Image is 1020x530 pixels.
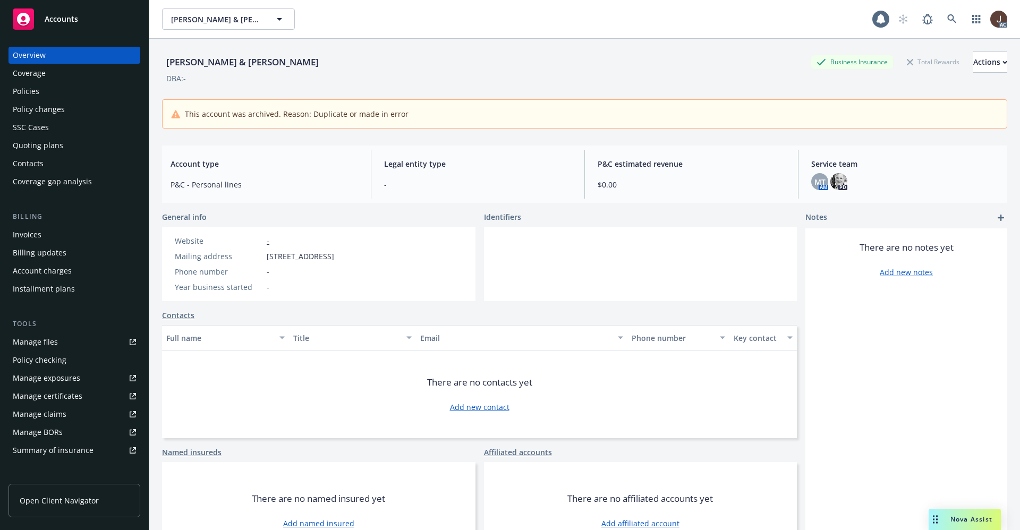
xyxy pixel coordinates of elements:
a: Manage exposures [8,370,140,387]
span: There are no notes yet [860,241,954,254]
button: Title [289,325,416,351]
span: P&C - Personal lines [171,179,358,190]
span: Nova Assist [950,515,992,524]
button: Key contact [729,325,797,351]
div: Summary of insurance [13,442,93,459]
button: Email [416,325,627,351]
div: Website [175,235,262,246]
a: Start snowing [892,8,914,30]
div: SSC Cases [13,119,49,136]
a: Search [941,8,963,30]
div: Drag to move [929,509,942,530]
div: Coverage [13,65,46,82]
span: - [384,179,572,190]
a: Add new contact [450,401,509,413]
div: Account charges [13,262,72,279]
div: Year business started [175,281,262,293]
span: Account type [171,158,358,169]
span: MT [814,176,826,187]
div: Actions [973,52,1007,72]
span: Accounts [45,15,78,23]
a: - [267,236,269,246]
span: - [267,281,269,293]
a: add [994,211,1007,224]
div: Tools [8,319,140,329]
div: Key contact [734,332,781,344]
span: [STREET_ADDRESS] [267,251,334,262]
div: [PERSON_NAME] & [PERSON_NAME] [162,55,323,69]
a: Quoting plans [8,137,140,154]
span: P&C estimated revenue [598,158,785,169]
div: Policy changes [13,101,65,118]
div: Manage BORs [13,424,63,441]
a: Add named insured [283,518,354,529]
a: Overview [8,47,140,64]
a: Summary of insurance [8,442,140,459]
div: Phone number [175,266,262,277]
a: Manage files [8,334,140,351]
span: There are no named insured yet [252,492,385,505]
a: Accounts [8,4,140,34]
button: Actions [973,52,1007,73]
span: Legal entity type [384,158,572,169]
span: There are no affiliated accounts yet [567,492,713,505]
a: Invoices [8,226,140,243]
span: Notes [805,211,827,224]
span: There are no contacts yet [427,376,532,389]
span: General info [162,211,207,223]
a: Account charges [8,262,140,279]
a: Report a Bug [917,8,938,30]
span: Identifiers [484,211,521,223]
a: Add affiliated account [601,518,679,529]
div: Installment plans [13,280,75,297]
div: Invoices [13,226,41,243]
div: Email [420,332,611,344]
span: Service team [811,158,999,169]
a: Contacts [162,310,194,321]
div: Overview [13,47,46,64]
div: Mailing address [175,251,262,262]
a: Switch app [966,8,987,30]
div: Billing updates [13,244,66,261]
img: photo [830,173,847,190]
div: Title [293,332,400,344]
div: Policy checking [13,352,66,369]
div: Total Rewards [902,55,965,69]
img: photo [990,11,1007,28]
span: [PERSON_NAME] & [PERSON_NAME] [171,14,263,25]
div: Quoting plans [13,137,63,154]
a: Manage claims [8,406,140,423]
div: Manage certificates [13,388,82,405]
a: Named insureds [162,447,222,458]
a: Contacts [8,155,140,172]
span: $0.00 [598,179,785,190]
a: Policies [8,83,140,100]
a: Policy changes [8,101,140,118]
div: DBA: - [166,73,186,84]
div: Manage claims [13,406,66,423]
div: Contacts [13,155,44,172]
div: Policies [13,83,39,100]
a: Add new notes [880,267,933,278]
a: Coverage gap analysis [8,173,140,190]
div: Full name [166,332,273,344]
span: This account was archived. Reason: Duplicate or made in error [185,108,409,119]
span: Open Client Navigator [20,495,99,506]
div: Billing [8,211,140,222]
a: Coverage [8,65,140,82]
div: Manage exposures [13,370,80,387]
button: Nova Assist [929,509,1001,530]
button: [PERSON_NAME] & [PERSON_NAME] [162,8,295,30]
a: Manage certificates [8,388,140,405]
a: SSC Cases [8,119,140,136]
div: Business Insurance [811,55,893,69]
div: Manage files [13,334,58,351]
a: Policy checking [8,352,140,369]
a: Manage BORs [8,424,140,441]
div: Phone number [632,332,713,344]
span: - [267,266,269,277]
a: Billing updates [8,244,140,261]
a: Installment plans [8,280,140,297]
button: Full name [162,325,289,351]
